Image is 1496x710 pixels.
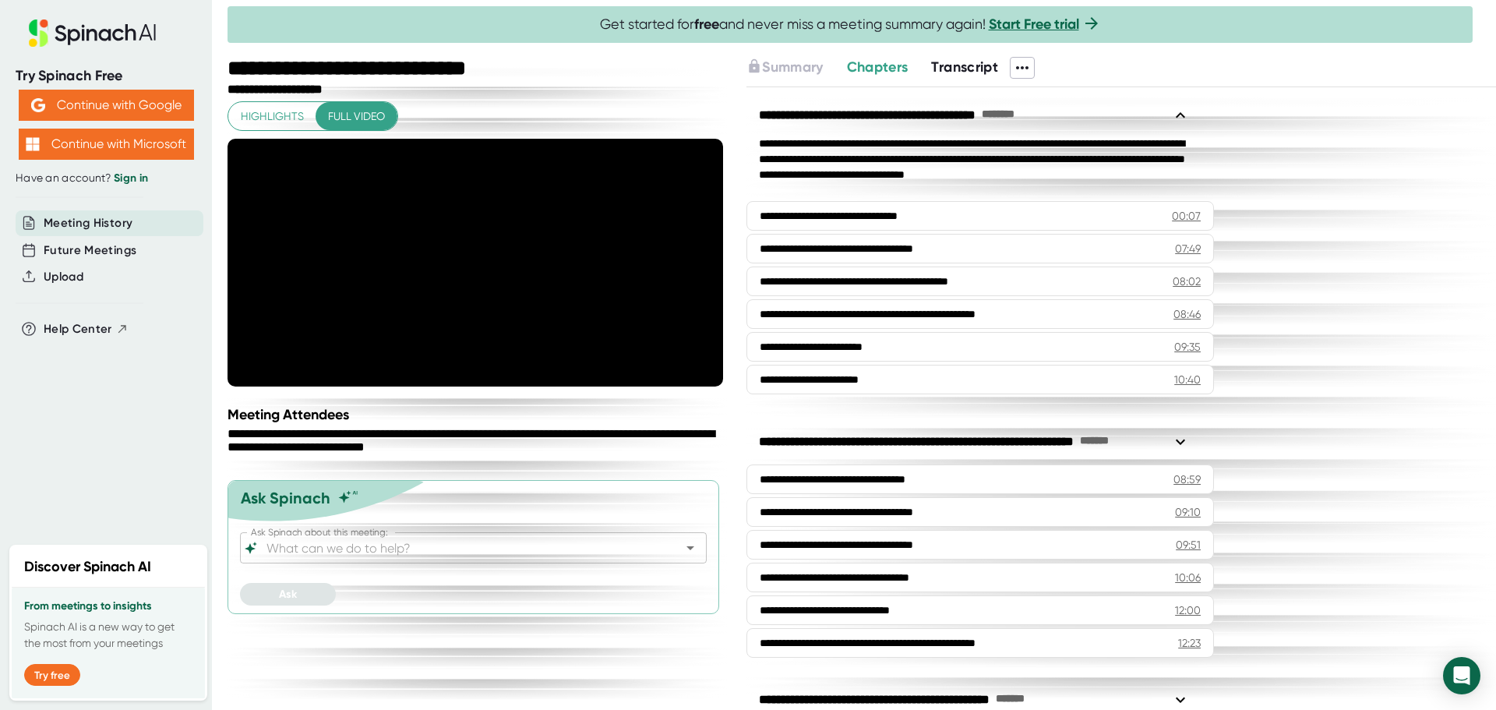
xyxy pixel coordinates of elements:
[1173,274,1201,289] div: 08:02
[328,107,385,126] span: Full video
[31,98,45,112] img: Aehbyd4JwY73AAAAAElFTkSuQmCC
[44,214,132,232] button: Meeting History
[16,67,196,85] div: Try Spinach Free
[240,583,336,606] button: Ask
[1176,537,1201,553] div: 09:51
[24,556,151,578] h2: Discover Spinach AI
[931,58,998,76] span: Transcript
[24,600,192,613] h3: From meetings to insights
[228,102,316,131] button: Highlights
[1174,372,1201,387] div: 10:40
[114,171,148,185] a: Sign in
[1173,472,1201,487] div: 08:59
[931,57,998,78] button: Transcript
[19,129,194,160] button: Continue with Microsoft
[1178,635,1201,651] div: 12:23
[1175,570,1201,585] div: 10:06
[16,171,196,185] div: Have an account?
[44,320,112,338] span: Help Center
[694,16,719,33] b: free
[316,102,397,131] button: Full video
[44,268,83,286] button: Upload
[1175,504,1201,520] div: 09:10
[24,664,80,686] button: Try free
[1173,306,1201,322] div: 08:46
[44,320,129,338] button: Help Center
[1175,241,1201,256] div: 07:49
[847,57,909,78] button: Chapters
[762,58,823,76] span: Summary
[1172,208,1201,224] div: 00:07
[279,588,297,601] span: Ask
[600,16,1101,34] span: Get started for and never miss a meeting summary again!
[44,242,136,260] button: Future Meetings
[1174,339,1201,355] div: 09:35
[241,489,330,507] div: Ask Spinach
[746,57,823,78] button: Summary
[1443,657,1480,694] div: Open Intercom Messenger
[241,107,304,126] span: Highlights
[24,619,192,652] p: Spinach AI is a new way to get the most from your meetings
[228,406,727,423] div: Meeting Attendees
[847,58,909,76] span: Chapters
[679,537,701,559] button: Open
[263,537,656,559] input: What can we do to help?
[1175,602,1201,618] div: 12:00
[989,16,1079,33] a: Start Free trial
[19,90,194,121] button: Continue with Google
